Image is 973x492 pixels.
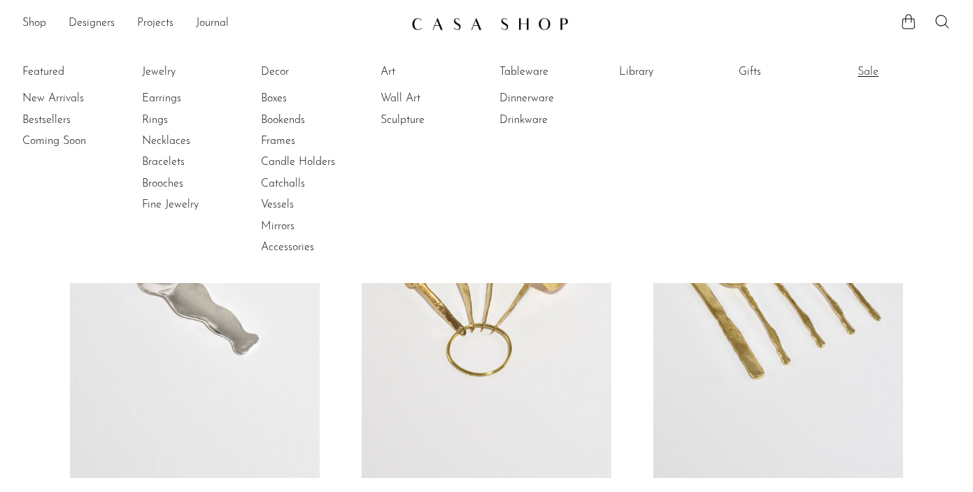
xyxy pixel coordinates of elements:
[261,176,366,191] a: Catchalls
[22,113,127,128] a: Bestsellers
[22,91,127,106] a: New Arrivals
[381,91,485,106] a: Wall Art
[739,61,844,88] ul: Gifts
[22,12,400,36] nav: Desktop navigation
[381,64,485,80] a: Art
[22,133,127,149] a: Coming Soon
[619,61,724,88] ul: Library
[137,15,173,33] a: Projects
[142,91,247,106] a: Earrings
[22,15,46,33] a: Shop
[499,64,604,80] a: Tableware
[142,176,247,191] a: Brooches
[142,133,247,149] a: Necklaces
[261,154,366,170] a: Candle Holders
[261,133,366,149] a: Frames
[261,91,366,106] a: Boxes
[142,61,247,216] ul: Jewelry
[261,113,366,128] a: Bookends
[142,197,247,212] a: Fine Jewelry
[142,113,247,128] a: Rings
[142,154,247,170] a: Bracelets
[499,61,604,131] ul: Tableware
[739,64,844,80] a: Gifts
[22,88,127,152] ul: Featured
[69,15,115,33] a: Designers
[381,61,485,131] ul: Art
[196,15,229,33] a: Journal
[619,64,724,80] a: Library
[499,113,604,128] a: Drinkware
[142,64,247,80] a: Jewelry
[499,91,604,106] a: Dinnerware
[261,219,366,234] a: Mirrors
[22,12,400,36] ul: NEW HEADER MENU
[261,64,366,80] a: Decor
[261,61,366,259] ul: Decor
[261,197,366,212] a: Vessels
[858,61,963,88] ul: Sale
[381,113,485,128] a: Sculpture
[261,240,366,255] a: Accessories
[858,64,963,80] a: Sale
